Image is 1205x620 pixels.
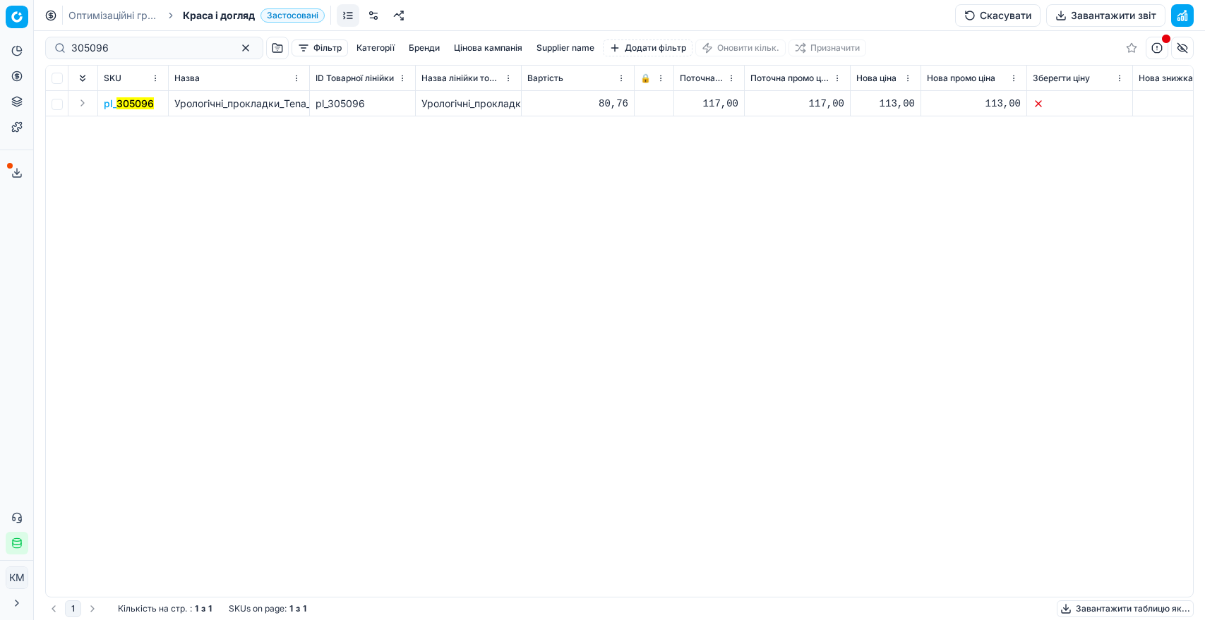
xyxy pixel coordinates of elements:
[1057,600,1194,617] button: Завантажити таблицю як...
[71,41,226,55] input: Пошук по SKU або назві
[68,8,159,23] a: Оптимізаційні групи
[201,603,205,614] strong: з
[74,95,91,111] button: Expand
[68,8,325,23] nav: breadcrumb
[527,97,628,111] div: 80,76
[603,39,693,56] button: Додати фільтр
[104,73,121,84] span: SKU
[750,97,844,111] div: 117,00
[856,97,915,111] div: 113,00
[45,600,101,617] nav: pagination
[695,39,786,56] button: Оновити кільк.
[789,39,866,56] button: Призначити
[527,73,563,84] span: Вартість
[183,8,255,23] span: Краса і догляд
[955,4,1041,27] button: Скасувати
[208,603,212,614] strong: 1
[680,97,738,111] div: 117,00
[421,73,501,84] span: Назва лінійки товарів
[174,73,200,84] span: Назва
[316,97,409,111] div: pl_305096
[351,39,400,56] button: Категорії
[289,603,293,614] strong: 1
[6,566,28,589] button: КM
[260,8,325,23] span: Застосовані
[1139,73,1193,84] span: Нова знижка
[118,603,187,614] span: Кількість на стр.
[195,603,198,614] strong: 1
[183,8,325,23] span: Краса і доглядЗастосовані
[296,603,300,614] strong: з
[45,600,62,617] button: Go to previous page
[927,97,1021,111] div: 113,00
[65,600,81,617] button: 1
[927,73,995,84] span: Нова промо ціна
[229,603,287,614] span: SKUs on page :
[104,97,154,111] span: pl_
[174,97,518,109] span: Урологічні_прокладки_Tena_[DEMOGRAPHIC_DATA]_Slim_Normal_24_шт.
[640,73,651,84] span: 🔒
[403,39,445,56] button: Бренди
[84,600,101,617] button: Go to next page
[292,39,348,56] button: Фільтр
[750,73,830,84] span: Поточна промо ціна
[116,97,154,109] mark: 305096
[303,603,306,614] strong: 1
[74,70,91,87] button: Expand all
[531,39,600,56] button: Supplier name
[1046,4,1165,27] button: Завантажити звіт
[118,603,212,614] div: :
[104,97,154,111] button: pl_305096
[1033,73,1090,84] span: Зберегти ціну
[680,73,724,84] span: Поточна ціна
[856,73,897,84] span: Нова ціна
[421,97,515,111] div: Урологічні_прокладки_Tena_[DEMOGRAPHIC_DATA]_Slim_Normal_24_шт.
[316,73,394,84] span: ID Товарної лінійки
[448,39,528,56] button: Цінова кампанія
